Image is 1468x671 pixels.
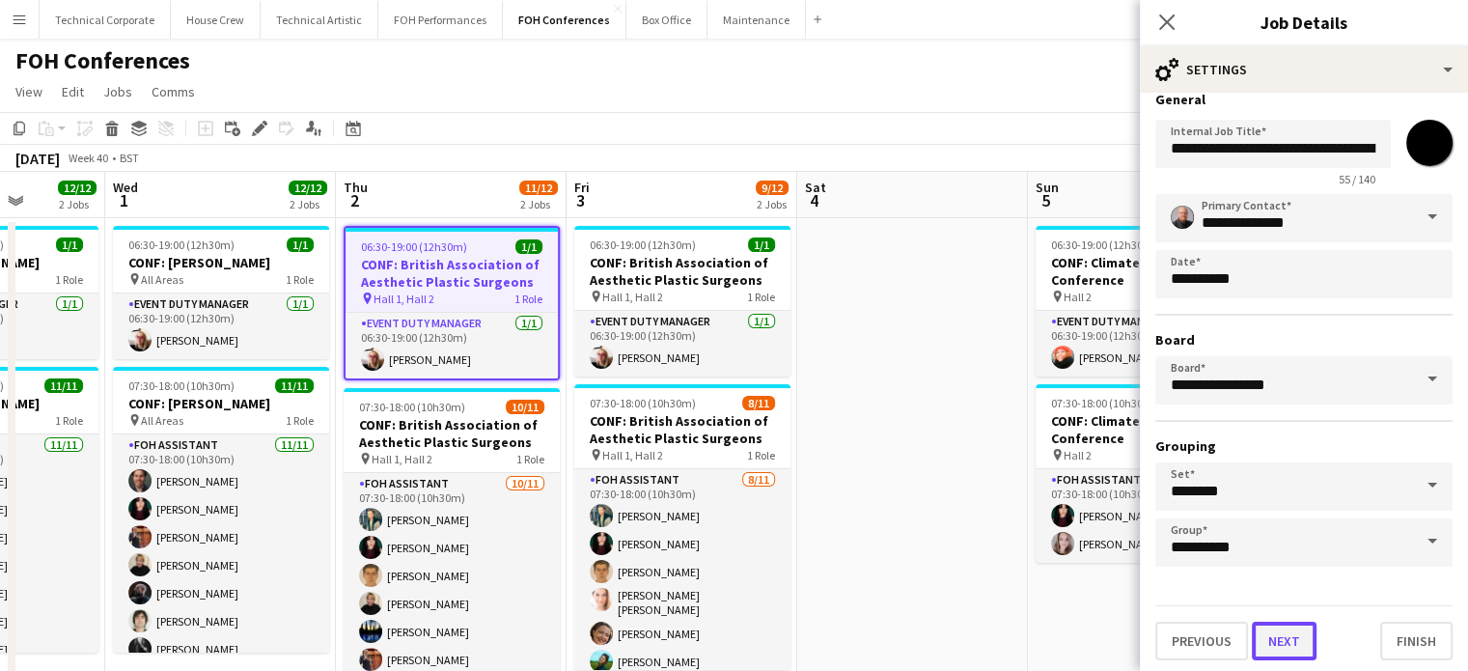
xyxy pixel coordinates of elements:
[1252,622,1316,660] button: Next
[56,238,83,252] span: 1/1
[1155,331,1453,349] h3: Board
[8,79,50,104] a: View
[516,452,544,466] span: 1 Role
[141,272,183,287] span: All Areas
[742,396,775,410] span: 8/11
[1064,448,1092,462] span: Hall 2
[574,412,790,447] h3: CONF: British Association of Aesthetic Plastic Surgeons
[113,395,329,412] h3: CONF: [PERSON_NAME]
[113,254,329,271] h3: CONF: [PERSON_NAME]
[574,179,590,196] span: Fri
[290,197,326,211] div: 2 Jobs
[113,367,329,653] app-job-card: 07:30-18:00 (10h30m)11/11CONF: [PERSON_NAME] All Areas1 RoleFOH Assistant11/1107:30-18:00 (10h30m...
[40,1,171,39] button: Technical Corporate
[602,448,663,462] span: Hall 1, Hall 2
[747,290,775,304] span: 1 Role
[58,181,97,195] span: 12/12
[59,197,96,211] div: 2 Jobs
[503,1,626,39] button: FOH Conferences
[805,179,826,196] span: Sat
[346,256,558,291] h3: CONF: British Association of Aesthetic Plastic Surgeons
[1155,437,1453,455] h3: Grouping
[62,83,84,100] span: Edit
[113,226,329,359] app-job-card: 06:30-19:00 (12h30m)1/1CONF: [PERSON_NAME] All Areas1 RoleEvent Duty Manager1/106:30-19:00 (12h30...
[341,189,368,211] span: 2
[626,1,707,39] button: Box Office
[346,313,558,378] app-card-role: Event Duty Manager1/106:30-19:00 (12h30m)[PERSON_NAME]
[287,238,314,252] span: 1/1
[1036,254,1252,289] h3: CONF: Climate Investment Conference
[344,226,560,380] app-job-card: 06:30-19:00 (12h30m)1/1CONF: British Association of Aesthetic Plastic Surgeons Hall 1, Hall 21 Ro...
[110,189,138,211] span: 1
[374,292,434,306] span: Hall 1, Hall 2
[574,384,790,670] app-job-card: 07:30-18:00 (10h30m)8/11CONF: British Association of Aesthetic Plastic Surgeons Hall 1, Hall 21 R...
[15,46,190,75] h1: FOH Conferences
[54,79,92,104] a: Edit
[515,239,542,254] span: 1/1
[1323,172,1391,186] span: 55 / 140
[1036,311,1252,377] app-card-role: Event Duty Manager1/106:30-19:00 (12h30m)[PERSON_NAME]
[1051,238,1157,252] span: 06:30-19:00 (12h30m)
[15,83,42,100] span: View
[1140,46,1468,93] div: Settings
[286,272,314,287] span: 1 Role
[574,226,790,377] app-job-card: 06:30-19:00 (12h30m)1/1CONF: British Association of Aesthetic Plastic Surgeons Hall 1, Hall 21 Ro...
[707,1,806,39] button: Maintenance
[144,79,203,104] a: Comms
[120,151,139,165] div: BST
[128,238,235,252] span: 06:30-19:00 (12h30m)
[286,413,314,428] span: 1 Role
[757,197,788,211] div: 2 Jobs
[1380,622,1453,660] button: Finish
[171,1,261,39] button: House Crew
[44,378,83,393] span: 11/11
[519,181,558,195] span: 11/12
[802,189,826,211] span: 4
[506,400,544,414] span: 10/11
[64,151,112,165] span: Week 40
[1140,10,1468,35] h3: Job Details
[747,448,775,462] span: 1 Role
[344,179,368,196] span: Thu
[574,254,790,289] h3: CONF: British Association of Aesthetic Plastic Surgeons
[1036,179,1059,196] span: Sun
[372,452,432,466] span: Hall 1, Hall 2
[602,290,663,304] span: Hall 1, Hall 2
[1036,226,1252,377] app-job-card: 06:30-19:00 (12h30m)1/1CONF: Climate Investment Conference Hall 21 RoleEvent Duty Manager1/106:30...
[113,294,329,359] app-card-role: Event Duty Manager1/106:30-19:00 (12h30m)[PERSON_NAME]
[520,197,557,211] div: 2 Jobs
[1155,91,1453,108] h3: General
[261,1,378,39] button: Technical Artistic
[590,396,696,410] span: 07:30-18:00 (10h30m)
[378,1,503,39] button: FOH Performances
[96,79,140,104] a: Jobs
[1064,290,1092,304] span: Hall 2
[344,416,560,451] h3: CONF: British Association of Aesthetic Plastic Surgeons
[1036,384,1252,563] app-job-card: 07:30-18:00 (10h30m)2/2CONF: Climate Investment Conference Hall 21 RoleFOH Assistant2/207:30-18:0...
[1155,622,1248,660] button: Previous
[574,311,790,377] app-card-role: Event Duty Manager1/106:30-19:00 (12h30m)[PERSON_NAME]
[359,400,465,414] span: 07:30-18:00 (10h30m)
[571,189,590,211] span: 3
[361,239,467,254] span: 06:30-19:00 (12h30m)
[113,179,138,196] span: Wed
[590,238,696,252] span: 06:30-19:00 (12h30m)
[1036,412,1252,447] h3: CONF: Climate Investment Conference
[152,83,195,100] span: Comms
[55,272,83,287] span: 1 Role
[756,181,789,195] span: 9/12
[128,378,235,393] span: 07:30-18:00 (10h30m)
[289,181,327,195] span: 12/12
[141,413,183,428] span: All Areas
[1036,469,1252,563] app-card-role: FOH Assistant2/207:30-18:00 (10h30m)[PERSON_NAME][PERSON_NAME]
[55,413,83,428] span: 1 Role
[748,238,775,252] span: 1/1
[103,83,132,100] span: Jobs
